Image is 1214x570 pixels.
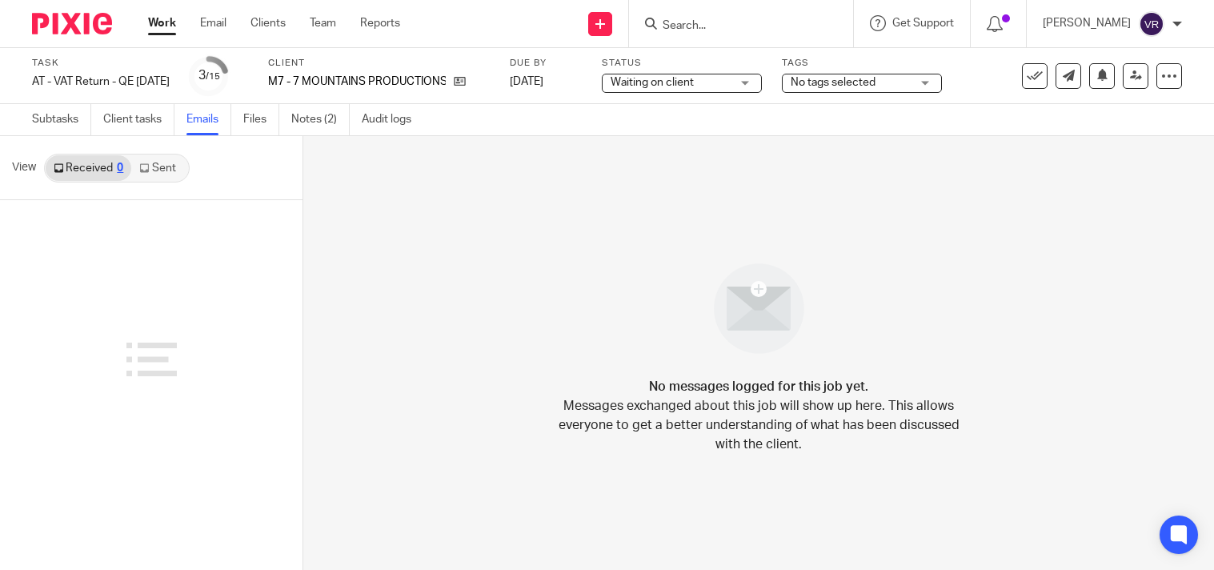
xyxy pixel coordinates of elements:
[32,74,170,90] div: AT - VAT Return - QE [DATE]
[703,253,815,364] img: image
[362,104,423,135] a: Audit logs
[892,18,954,29] span: Get Support
[510,57,582,70] label: Due by
[32,13,112,34] img: Pixie
[186,104,231,135] a: Emails
[1043,15,1131,31] p: [PERSON_NAME]
[1139,11,1164,37] img: svg%3E
[46,155,131,181] a: Received0
[360,15,400,31] a: Reports
[268,74,446,90] p: M7 - 7 MOUNTAINS PRODUCTIONS LTD
[12,159,36,176] span: View
[32,104,91,135] a: Subtasks
[198,66,220,85] div: 3
[148,15,176,31] a: Work
[291,104,350,135] a: Notes (2)
[32,74,170,90] div: AT - VAT Return - QE 31-07-2025
[611,77,694,88] span: Waiting on client
[661,19,805,34] input: Search
[310,15,336,31] a: Team
[103,104,174,135] a: Client tasks
[131,155,187,181] a: Sent
[791,77,875,88] span: No tags selected
[547,396,971,454] p: Messages exchanged about this job will show up here. This allows everyone to get a better underst...
[250,15,286,31] a: Clients
[243,104,279,135] a: Files
[117,163,123,174] div: 0
[200,15,226,31] a: Email
[649,377,868,396] h4: No messages logged for this job yet.
[782,57,942,70] label: Tags
[32,57,170,70] label: Task
[206,72,220,81] small: /15
[268,57,490,70] label: Client
[510,76,543,87] span: [DATE]
[602,57,762,70] label: Status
